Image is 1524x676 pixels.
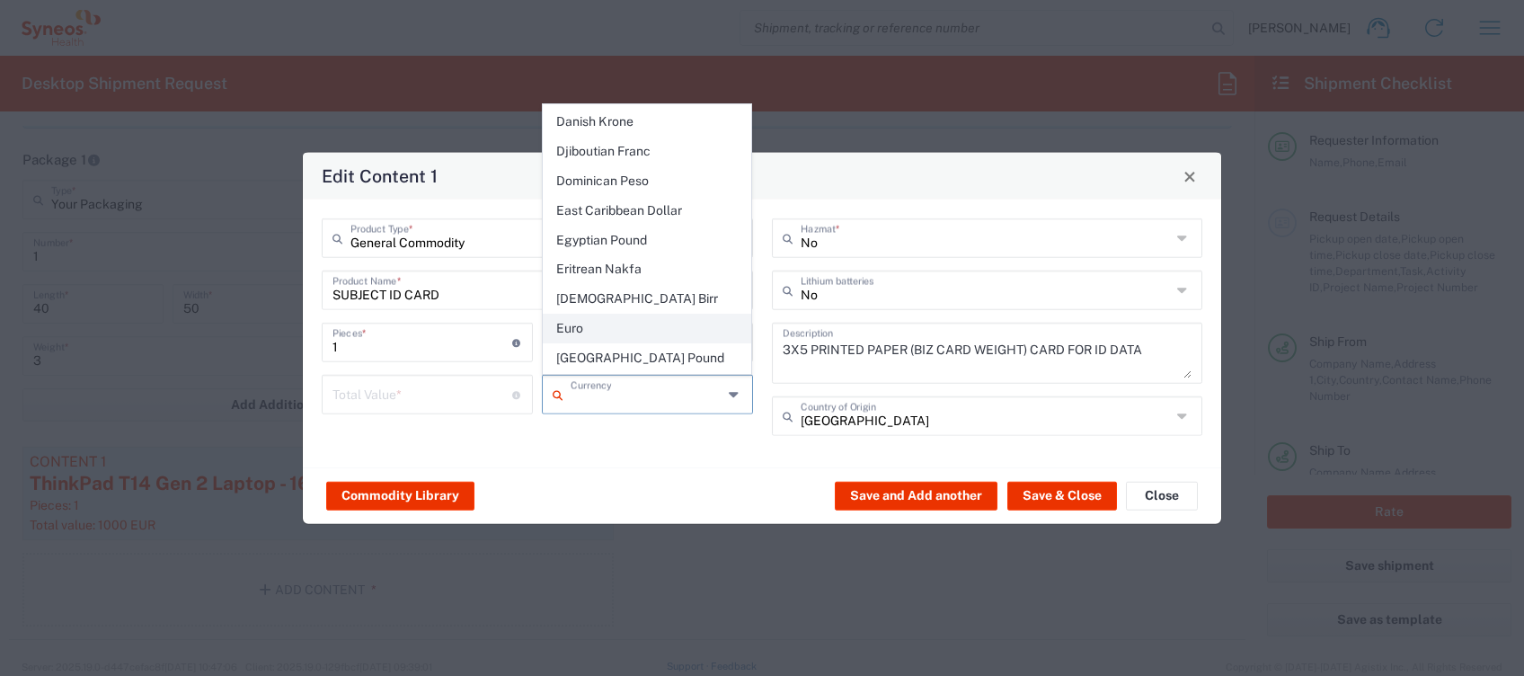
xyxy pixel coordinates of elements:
span: Egyptian Pound [544,227,751,254]
button: Close [1126,481,1198,510]
span: Dominican Peso [544,167,751,195]
span: Djiboutian Franc [544,138,751,165]
button: Commodity Library [326,481,474,510]
span: Euro [544,315,751,342]
span: [DEMOGRAPHIC_DATA] Birr [544,285,751,313]
h4: Edit Content 1 [322,163,438,189]
span: Fijian Dollar [544,374,751,402]
span: Danish Krone [544,108,751,136]
span: Eritrean Nakfa [544,255,751,283]
span: [GEOGRAPHIC_DATA] Pound [544,344,751,372]
span: East Caribbean Dollar [544,197,751,225]
button: Save and Add another [835,481,997,510]
button: Close [1177,164,1202,189]
button: Save & Close [1007,481,1117,510]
